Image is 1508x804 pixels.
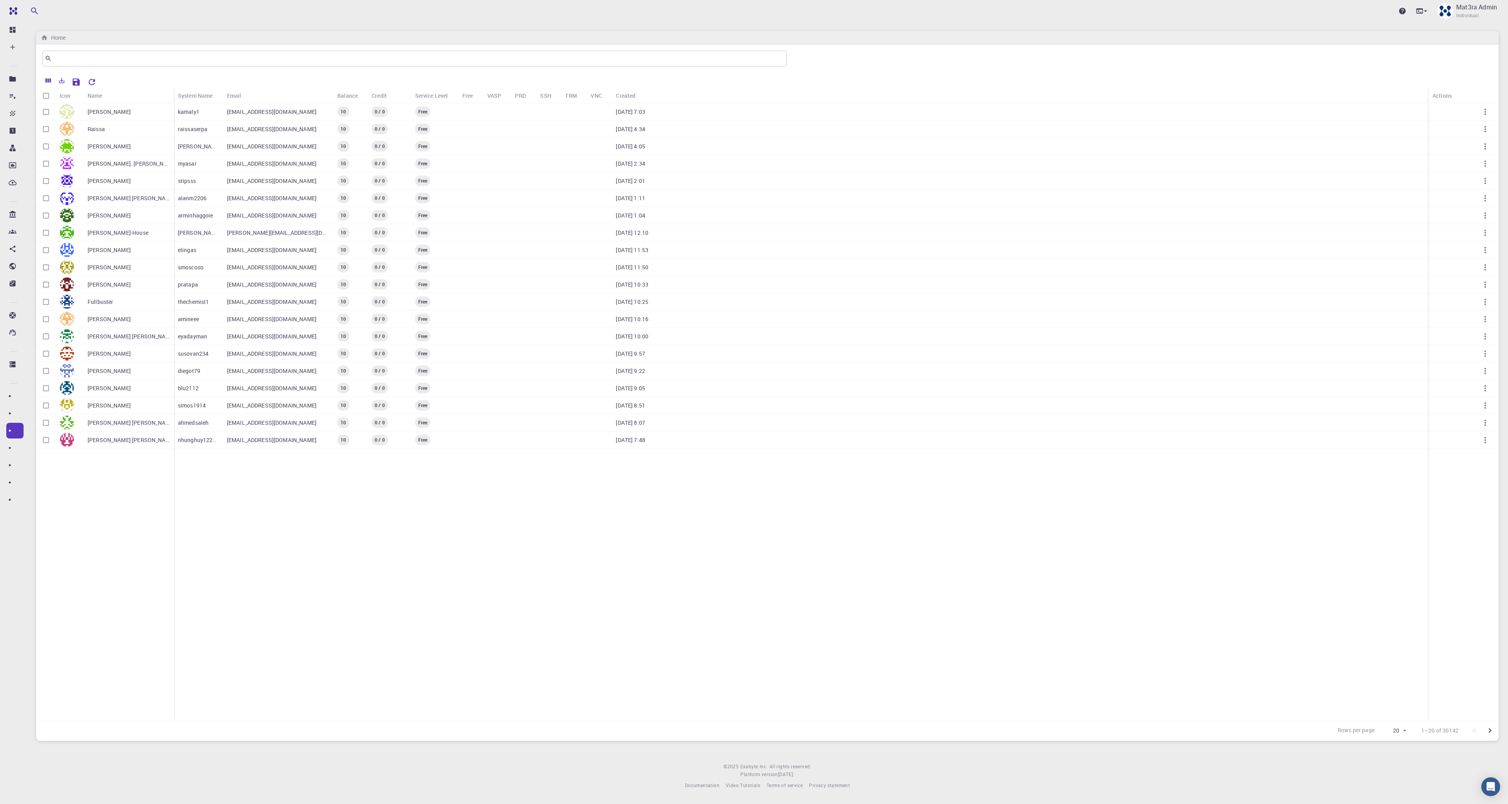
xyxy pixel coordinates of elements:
[372,195,388,201] span: 0 / 0
[740,763,768,769] span: Exabyte Inc.
[616,419,645,427] p: [DATE] 8:07
[685,782,719,789] a: Documentation
[337,437,349,443] span: 10
[178,125,208,133] p: raissaserpa
[612,88,669,103] div: Created
[337,212,349,219] span: 10
[415,262,431,272] div: Current Service Level
[88,333,170,340] p: [PERSON_NAME] [PERSON_NAME]
[372,333,388,340] span: 0 / 0
[337,264,349,270] span: 10
[616,367,645,375] p: [DATE] 9:22
[178,263,203,271] p: smoscoso
[1456,12,1479,20] span: Individual
[561,88,587,103] div: TRM
[415,400,431,411] div: Current Service Level
[616,194,645,202] p: [DATE] 1:11
[483,88,511,103] div: VASP
[415,365,431,376] div: Current Service Level
[88,108,131,116] p: [PERSON_NAME]
[227,419,317,427] p: [EMAIL_ADDRESS][DOMAIN_NAME]
[227,108,317,116] p: [EMAIL_ADDRESS][DOMAIN_NAME]
[60,225,74,240] img: avatar
[88,419,170,427] p: [PERSON_NAME] [PERSON_NAME] [PERSON_NAME]
[769,763,811,771] span: All rights reserved.
[415,245,431,255] div: Current Service Level
[60,122,74,136] img: avatar
[415,437,431,443] span: Free
[227,263,317,271] p: [EMAIL_ADDRESS][DOMAIN_NAME]
[227,177,317,185] p: [EMAIL_ADDRESS][DOMAIN_NAME]
[616,229,648,237] p: [DATE] 12:10
[60,346,74,361] img: avatar
[726,782,760,788] span: Video Tutorials
[740,763,768,771] a: Exabyte Inc.
[227,160,317,168] p: [EMAIL_ADDRESS][DOMAIN_NAME]
[48,33,66,42] h6: Home
[616,143,645,150] p: [DATE] 4:05
[372,177,388,184] span: 0 / 0
[227,229,329,237] p: [PERSON_NAME][EMAIL_ADDRESS][DOMAIN_NAME]
[60,243,74,257] img: avatar
[372,108,388,115] span: 0 / 0
[415,247,431,253] span: Free
[616,246,648,254] p: [DATE] 11:53
[178,315,199,323] p: amineee
[60,398,74,413] img: avatar
[616,315,648,323] p: [DATE] 10:16
[227,298,317,306] p: [EMAIL_ADDRESS][DOMAIN_NAME]
[227,350,317,358] p: [EMAIL_ADDRESS][DOMAIN_NAME]
[415,143,431,150] span: Free
[415,348,431,359] div: Current Service Level
[68,74,84,90] button: Save Explorer Settings
[337,316,349,322] span: 10
[411,88,458,103] div: Service Level
[227,436,317,444] p: [EMAIL_ADDRESS][DOMAIN_NAME]
[587,88,612,103] div: VNC
[88,88,102,103] div: Name
[337,298,349,305] span: 10
[415,195,431,201] span: Free
[174,88,223,103] div: System Name
[337,177,349,184] span: 10
[60,312,74,326] img: avatar
[372,212,388,219] span: 0 / 0
[616,263,648,271] p: [DATE] 11:50
[178,229,219,237] p: [PERSON_NAME]
[337,350,349,357] span: 10
[685,782,719,788] span: Documentation
[60,208,74,223] img: avatar
[227,333,317,340] p: [EMAIL_ADDRESS][DOMAIN_NAME]
[415,229,431,236] span: Free
[1437,3,1453,19] img: Mat3ra Admin
[415,419,431,426] span: Free
[415,279,431,290] div: Current Service Level
[415,158,431,169] div: Current Service Level
[178,402,206,409] p: simos1914
[372,350,388,357] span: 0 / 0
[778,771,794,777] span: [DATE] .
[60,415,74,430] img: avatar
[178,88,213,103] div: System Name
[88,402,131,409] p: [PERSON_NAME]
[337,402,349,409] span: 10
[337,367,349,374] span: 10
[372,247,388,253] span: 0 / 0
[415,367,431,374] span: Free
[60,381,74,395] img: avatar
[223,88,333,103] div: Email
[88,246,131,254] p: [PERSON_NAME]
[88,315,131,323] p: [PERSON_NAME]
[415,385,431,391] span: Free
[511,88,536,103] div: PRD
[415,264,431,270] span: Free
[616,436,645,444] p: [DATE] 7:48
[415,296,431,307] div: Current Service Level
[415,331,431,342] div: Current Service Level
[337,419,349,426] span: 10
[337,195,349,201] span: 10
[415,124,431,134] div: Current Service Level
[227,143,317,150] p: [EMAIL_ADDRESS][DOMAIN_NAME]
[372,298,388,305] span: 0 / 0
[227,125,317,133] p: [EMAIL_ADDRESS][DOMAIN_NAME]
